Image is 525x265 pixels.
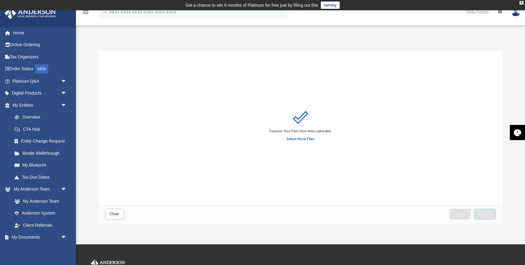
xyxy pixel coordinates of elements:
[511,8,520,16] img: User Pic
[185,2,318,9] div: Get a chance to win 6 months of Platinum for free just by filling out this
[9,147,76,159] a: Binder Walkthrough
[105,209,124,219] button: Close
[4,63,76,75] a: Order StatusNEW
[9,195,70,207] a: My Anderson Team
[35,64,48,74] div: NEW
[9,111,76,123] a: Overview
[4,51,76,63] a: Tax Organizers
[9,135,76,147] a: Entity Change Request
[82,9,89,16] i: menu
[4,231,73,243] a: My Documentsarrow_drop_down
[61,99,73,112] span: arrow_drop_down
[4,39,76,51] a: Online Ordering
[321,2,340,9] a: survey
[61,87,73,100] span: arrow_drop_down
[4,87,76,99] a: Digital Productsarrow_drop_down
[520,1,523,5] div: close
[82,12,89,16] a: menu
[3,7,58,19] img: Anderson Advisors Platinum Portal
[9,171,76,183] a: Tax Due Dates
[9,219,73,231] a: Client Referrals
[101,8,108,15] i: search
[9,207,73,219] a: Anderson System
[4,183,73,195] a: My Anderson Teamarrow_drop_down
[269,129,331,134] div: Success! Your files have been uploaded.
[61,231,73,244] span: arrow_drop_down
[4,99,76,111] a: My Entitiesarrow_drop_down
[454,212,466,216] span: Cancel
[9,159,73,171] a: My Blueprint
[479,212,492,216] span: Upload
[474,209,496,219] button: Upload
[4,27,76,39] a: Home
[4,75,76,87] a: Platinum Q&Aarrow_drop_down
[9,123,76,135] a: CTA Hub
[98,50,503,223] div: Upload
[287,136,314,142] label: Select More Files
[450,209,471,219] button: Cancel
[9,243,70,255] a: Box
[61,75,73,88] span: arrow_drop_down
[61,183,73,196] span: arrow_drop_down
[110,212,119,216] span: Close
